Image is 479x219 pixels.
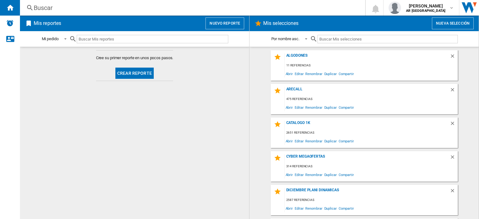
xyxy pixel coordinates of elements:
[338,137,355,145] span: Compartir
[406,3,445,9] span: [PERSON_NAME]
[206,17,244,29] button: Nuevo reporte
[294,170,304,179] span: Editar
[304,69,323,78] span: Renombrar
[285,129,458,137] div: 2651 referencias
[304,137,323,145] span: Renombrar
[6,19,14,27] img: alerts-logo.svg
[294,69,304,78] span: Editar
[317,35,457,43] input: Buscar Mis selecciones
[96,55,173,61] span: Cree su primer reporte en unos pocos pasos.
[285,121,450,129] div: Catalogo 1k
[323,103,338,112] span: Duplicar
[304,170,323,179] span: Renombrar
[450,87,458,95] div: Borrar
[389,2,401,14] img: profile.jpg
[450,188,458,196] div: Borrar
[294,137,304,145] span: Editar
[304,204,323,212] span: Renombrar
[338,204,355,212] span: Compartir
[285,204,294,212] span: Abrir
[432,17,474,29] button: Nueva selección
[294,204,304,212] span: Editar
[323,170,338,179] span: Duplicar
[262,17,300,29] h2: Mis selecciones
[77,35,228,43] input: Buscar Mis reportes
[271,36,300,41] div: Por nombre asc.
[285,95,458,103] div: 475 referencias
[304,103,323,112] span: Renombrar
[338,170,355,179] span: Compartir
[323,204,338,212] span: Duplicar
[450,154,458,163] div: Borrar
[285,62,458,69] div: 11 referencias
[32,17,62,29] h2: Mis reportes
[450,121,458,129] div: Borrar
[294,103,304,112] span: Editar
[285,163,458,170] div: 314 referencias
[42,36,59,41] div: Mi pedido
[406,9,445,13] b: AR [GEOGRAPHIC_DATA]
[285,137,294,145] span: Abrir
[338,103,355,112] span: Compartir
[285,170,294,179] span: Abrir
[323,137,338,145] span: Duplicar
[285,69,294,78] span: Abrir
[285,154,450,163] div: CYBER MEGAOFERTAS
[34,3,349,12] div: Buscar
[285,103,294,112] span: Abrir
[285,53,450,62] div: Algodones
[450,53,458,62] div: Borrar
[285,188,450,196] div: Diciembre plani dinamicas
[285,87,450,95] div: aRECALL
[338,69,355,78] span: Compartir
[285,196,458,204] div: 2587 referencias
[323,69,338,78] span: Duplicar
[115,68,154,79] button: Crear reporte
